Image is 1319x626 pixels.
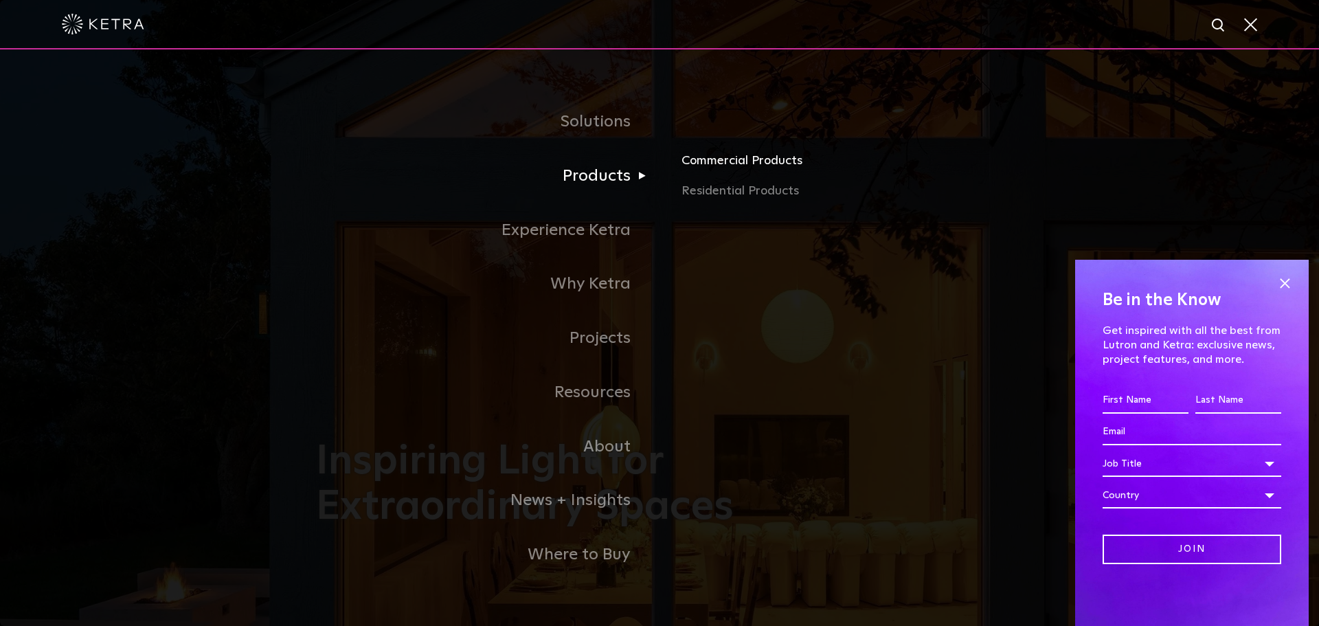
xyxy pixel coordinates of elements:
p: Get inspired with all the best from Lutron and Ketra: exclusive news, project features, and more. [1103,324,1281,366]
a: Where to Buy [316,528,659,582]
a: Solutions [316,95,659,149]
input: Email [1103,419,1281,445]
a: Residential Products [681,181,1003,201]
div: Job Title [1103,451,1281,477]
a: Projects [316,311,659,366]
img: ketra-logo-2019-white [62,14,144,34]
input: Last Name [1195,388,1281,414]
input: First Name [1103,388,1188,414]
h4: Be in the Know [1103,287,1281,313]
a: Experience Ketra [316,203,659,258]
a: News + Insights [316,473,659,528]
input: Join [1103,535,1281,564]
div: Country [1103,482,1281,508]
a: Resources [316,366,659,420]
a: Why Ketra [316,257,659,311]
a: About [316,420,659,474]
img: search icon [1210,17,1228,34]
div: Navigation Menu [316,95,1003,582]
a: Commercial Products [681,151,1003,181]
a: Products [316,149,659,203]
